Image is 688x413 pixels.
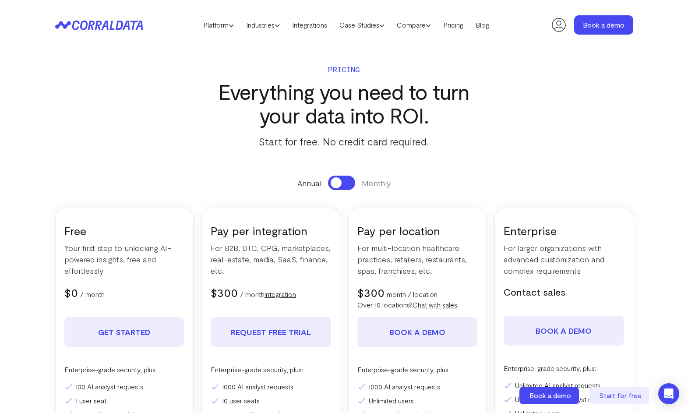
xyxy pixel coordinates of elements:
a: REQUEST FREE TRIAL [211,317,331,347]
p: For B2B, DTC, CPG, marketplaces, real-estate, media, SaaS, finance, etc. [211,242,331,276]
p: / month [80,289,105,300]
a: Book a demo [357,317,478,347]
a: Platform [197,18,240,32]
p: Enterprise-grade security, plus: [64,364,185,375]
h3: Everything you need to turn your data into ROI. [202,80,487,127]
span: Annual [297,177,321,189]
span: Book a demo [529,391,571,399]
h3: Pay per integration [211,223,331,238]
p: Enterprise-grade security, plus: [504,363,624,374]
p: Start for free. No credit card required. [202,134,487,149]
a: Blog [469,18,495,32]
li: 1000 AI analyst requests [211,381,331,392]
p: / month [240,289,296,300]
span: $300 [211,286,238,299]
span: $0 [64,286,78,299]
p: Enterprise-grade security, plus: [357,364,478,375]
a: Get Started [64,317,185,347]
p: Pricing [202,63,487,75]
p: Over 10 locations? [357,300,478,310]
a: Pricing [437,18,469,32]
a: Book a demo [504,316,624,346]
a: Industries [240,18,286,32]
p: For multi-location healthcare practices, retailers, restaurants, spas, franchises, etc. [357,242,478,276]
span: Monthly [362,177,391,189]
a: Compare [391,18,437,32]
a: integration [265,290,296,298]
span: $300 [357,286,385,299]
li: 10 user seats [211,395,331,406]
h3: Pay per location [357,223,478,238]
a: Start for free [589,387,651,404]
li: 1000 AI analyst requests [357,381,478,392]
li: 100 AI analyst requests [64,381,185,392]
a: Book a demo [574,15,633,35]
h5: Contact sales [504,285,624,298]
li: Unlimited human analyst requests [504,394,624,405]
p: Your first step to unlocking AI-powered insights, free and effortlessly [64,242,185,276]
a: Integrations [286,18,333,32]
span: Start for free [599,391,642,399]
p: Enterprise-grade security, plus: [211,364,331,375]
a: Chat with sales. [413,300,459,309]
p: For larger organizations with advanced customization and complex requirements [504,242,624,276]
li: Unlimited users [357,395,478,406]
li: Unlimited AI analyst requests [504,380,624,391]
a: Book a demo [519,387,581,404]
h3: Free [64,223,185,238]
h3: Enterprise [504,223,624,238]
p: month / location [387,289,437,300]
a: Case Studies [333,18,391,32]
li: 1 user seat [64,395,185,406]
div: Open Intercom Messenger [658,383,679,404]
